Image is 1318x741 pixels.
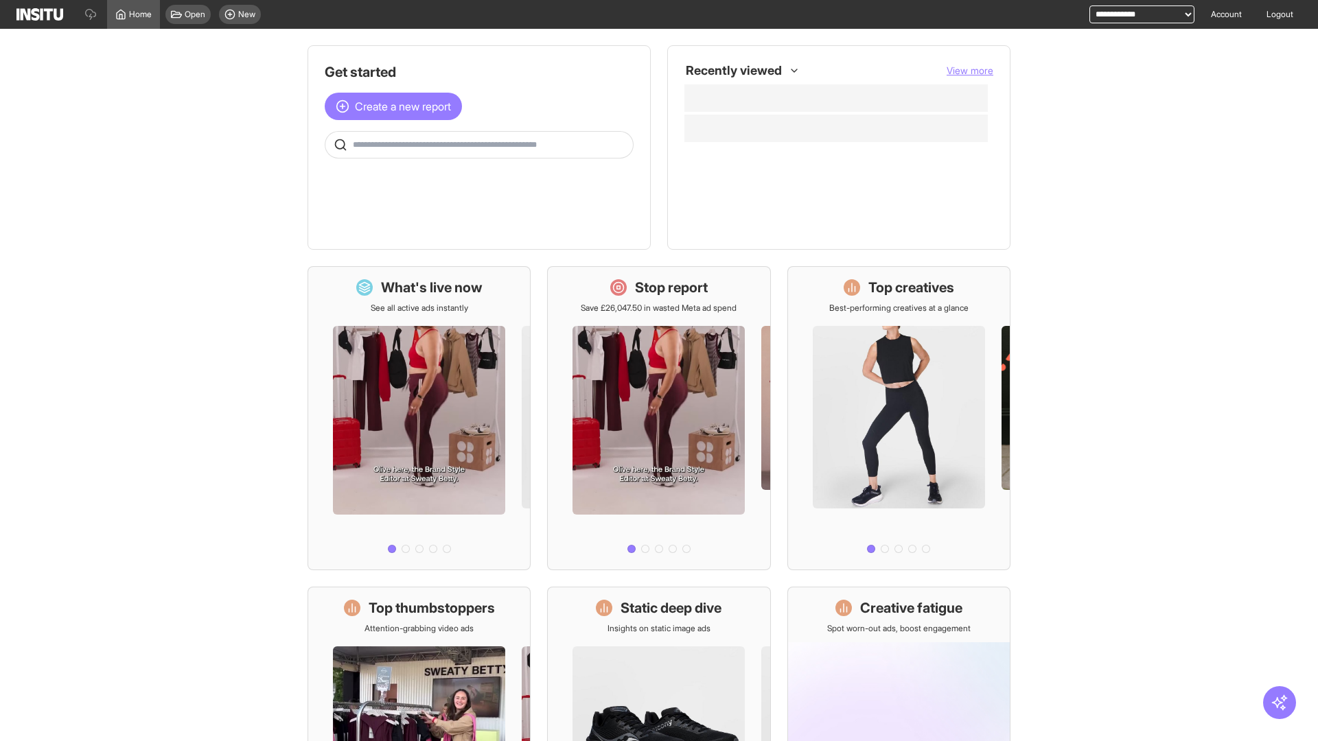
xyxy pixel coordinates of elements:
[608,623,710,634] p: Insights on static image ads
[355,98,451,115] span: Create a new report
[185,9,205,20] span: Open
[381,278,483,297] h1: What's live now
[581,303,737,314] p: Save £26,047.50 in wasted Meta ad spend
[621,598,721,617] h1: Static deep dive
[365,623,474,634] p: Attention-grabbing video ads
[868,278,954,297] h1: Top creatives
[325,93,462,120] button: Create a new report
[16,8,63,21] img: Logo
[787,266,1010,570] a: Top creativesBest-performing creatives at a glance
[369,598,495,617] h1: Top thumbstoppers
[829,303,969,314] p: Best-performing creatives at a glance
[547,266,770,570] a: Stop reportSave £26,047.50 in wasted Meta ad spend
[308,266,531,570] a: What's live nowSee all active ads instantly
[947,64,993,78] button: View more
[238,9,255,20] span: New
[325,62,634,82] h1: Get started
[947,64,993,76] span: View more
[371,303,468,314] p: See all active ads instantly
[129,9,152,20] span: Home
[635,278,708,297] h1: Stop report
